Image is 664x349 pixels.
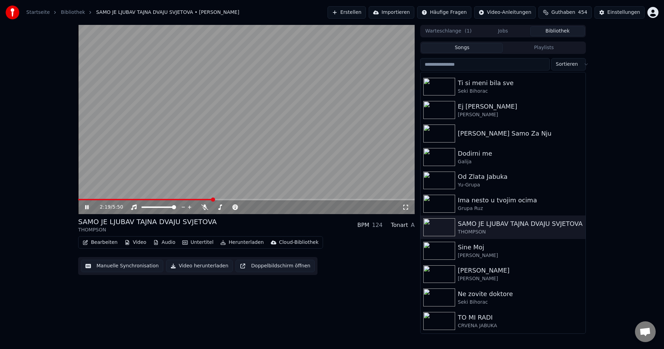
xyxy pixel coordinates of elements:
[458,299,583,306] div: Seki Bihorac
[96,9,239,16] span: SAMO JE LJUBAV TAJNA DVAJU SVJETOVA • [PERSON_NAME]
[150,238,178,247] button: Audio
[417,6,471,19] button: Häufige Fragen
[458,322,583,329] div: CRVENA JABUKA
[458,252,583,259] div: [PERSON_NAME]
[458,78,583,88] div: Ti si meni bila sve
[100,204,117,211] div: /
[458,195,583,205] div: Ima nesto u tvojim ocima
[279,239,319,246] div: Cloud-Bibliothek
[458,182,583,189] div: Yu-Grupa
[538,6,592,19] button: Guthaben454
[328,6,366,19] button: Erstellen
[465,28,472,35] span: ( 1 )
[530,26,585,36] button: Bibliothek
[594,6,645,19] button: Einstellungen
[112,204,123,211] span: 5:50
[369,6,414,19] button: Importieren
[458,266,583,275] div: [PERSON_NAME]
[458,149,583,158] div: Dodirni me
[236,260,315,272] button: Doppelbildschirm öffnen
[6,6,19,19] img: youka
[218,238,266,247] button: Herunterladen
[458,102,583,111] div: Ej [PERSON_NAME]
[474,6,536,19] button: Video-Anleitungen
[476,26,531,36] button: Jobs
[458,129,583,138] div: [PERSON_NAME] Samo Za Nju
[122,238,149,247] button: Video
[458,88,583,95] div: Seki Bihorac
[607,9,640,16] div: Einstellungen
[458,205,583,212] div: Grupa Ruz
[61,9,85,16] a: Bibliothek
[26,9,50,16] a: Startseite
[458,275,583,282] div: [PERSON_NAME]
[391,221,408,229] div: Tonart
[458,158,583,165] div: Galija
[372,221,383,229] div: 124
[578,9,587,16] span: 454
[635,321,656,342] div: Chat öffnen
[166,260,233,272] button: Video herunterladen
[100,204,111,211] span: 2:19
[551,9,575,16] span: Guthaben
[458,242,583,252] div: Sine Moj
[357,221,369,229] div: BPM
[556,61,578,68] span: Sortieren
[458,289,583,299] div: Ne zovite doktore
[421,26,476,36] button: Warteschlange
[458,313,583,322] div: TO MI RADI
[458,172,583,182] div: Od Zlata Jabuka
[503,43,585,53] button: Playlists
[411,221,415,229] div: A
[26,9,239,16] nav: breadcrumb
[458,219,583,229] div: SAMO JE LJUBAV TAJNA DVAJU SVJETOVA
[78,227,217,233] div: THOMPSON
[421,43,503,53] button: Songs
[80,238,120,247] button: Bearbeiten
[81,260,163,272] button: Manuelle Synchronisation
[179,238,216,247] button: Untertitel
[78,217,217,227] div: SAMO JE LJUBAV TAJNA DVAJU SVJETOVA
[458,229,583,236] div: THOMPSON
[458,111,583,118] div: [PERSON_NAME]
